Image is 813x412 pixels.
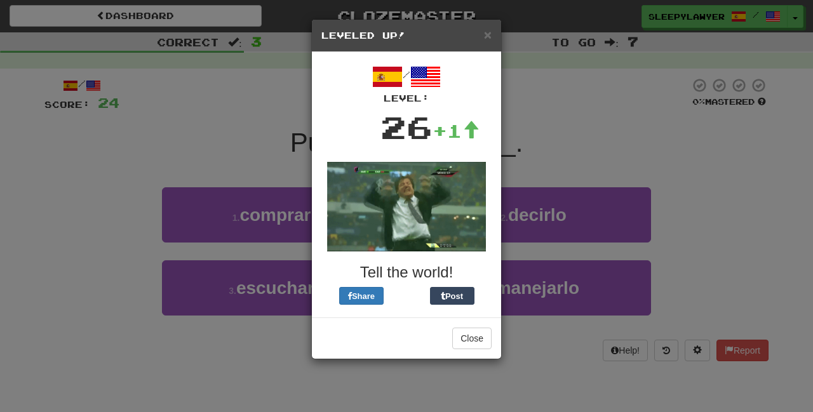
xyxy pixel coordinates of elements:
button: Close [484,28,492,41]
button: Post [430,287,474,305]
div: 26 [380,105,433,149]
div: Level: [321,92,492,105]
div: / [321,62,492,105]
button: Close [452,328,492,349]
img: soccer-coach-2-a9306edb2ed3f6953285996bb4238f2040b39cbea5cfbac61ac5b5c8179d3151.gif [327,162,486,251]
button: Share [339,287,384,305]
h5: Leveled Up! [321,29,492,42]
div: +1 [433,118,480,143]
h3: Tell the world! [321,264,492,281]
iframe: X Post Button [384,287,430,305]
span: × [484,27,492,42]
